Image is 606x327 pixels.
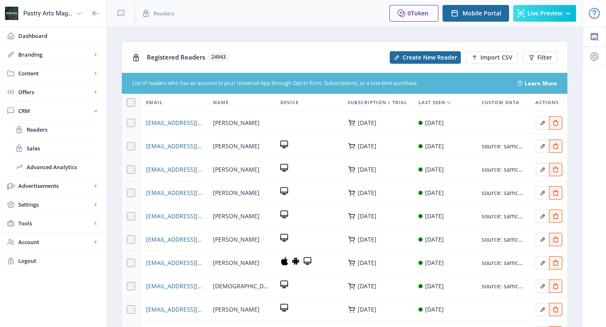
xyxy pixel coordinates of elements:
[213,118,260,128] span: [PERSON_NAME]
[18,50,92,59] span: Branding
[535,97,559,107] span: Actions
[425,188,444,198] div: [DATE]
[390,51,461,64] button: Create New Reader
[358,306,376,313] div: [DATE]
[213,141,260,151] span: [PERSON_NAME]
[18,107,92,115] span: CRM
[466,51,518,64] button: Import CSV
[358,143,376,150] div: [DATE]
[146,188,203,198] a: [EMAIL_ADDRESS][DOMAIN_NAME]
[536,281,549,289] a: Edit page
[549,188,562,196] a: Edit page
[153,9,174,17] span: Readers
[358,166,376,173] div: [DATE]
[132,80,507,87] div: List of readers who has an account in your Universal App through Opt-in form, Subscriptions, or a...
[18,238,92,246] span: Account
[18,257,100,265] span: Logout
[482,235,523,245] div: source: samcart-purchase
[146,211,203,221] a: [EMAIL_ADDRESS][DOMAIN_NAME]
[8,139,98,157] a: Sales
[536,165,549,172] a: Edit page
[27,125,98,134] span: Readers
[27,144,98,152] span: Sales
[146,305,203,315] span: [EMAIL_ADDRESS][DOMAIN_NAME]
[536,258,549,266] a: Edit page
[18,32,100,40] span: Dashboard
[549,165,562,172] a: Edit page
[5,7,18,20] img: properties.app_icon.png
[18,219,92,227] span: Tools
[358,120,376,126] div: [DATE]
[358,283,376,290] div: [DATE]
[348,97,407,107] span: Subscription / Trial
[389,5,438,22] button: 0Token
[549,305,562,312] a: Edit page
[213,188,260,198] span: [PERSON_NAME]
[208,53,229,61] span: 24943
[425,258,444,268] div: [DATE]
[146,281,203,291] a: [EMAIL_ADDRESS][DOMAIN_NAME]
[425,118,444,128] div: [DATE]
[482,188,523,198] div: source: samcart-purchase
[513,5,576,22] button: Live Preview
[18,69,92,77] span: Content
[23,4,72,22] div: Pastry Arts Magazine
[146,235,203,245] a: [EMAIL_ADDRESS][DOMAIN_NAME]
[146,165,203,175] a: [EMAIL_ADDRESS][DOMAIN_NAME]
[480,54,512,61] span: Import CSV
[536,141,549,149] a: Edit page
[549,258,562,266] a: Edit page
[213,211,260,221] span: [PERSON_NAME]
[213,281,270,291] span: [DEMOGRAPHIC_DATA]
[425,211,444,221] div: [DATE]
[358,260,376,266] div: [DATE]
[524,79,557,87] a: Learn More
[280,97,299,107] span: Device
[411,9,428,17] span: Token
[482,211,523,221] div: source: samcart-purchase
[358,236,376,243] div: [DATE]
[27,163,98,171] span: Advanced Analytics
[18,182,92,190] span: Advertisements
[482,141,523,151] div: source: samcart-purchase
[536,211,549,219] a: Edit page
[146,118,203,128] a: [EMAIL_ADDRESS][DOMAIN_NAME]
[482,281,523,291] div: source: samcart-purchase
[146,97,163,107] span: Email
[8,120,98,139] a: Readers
[536,235,549,242] a: Edit page
[537,54,552,61] span: Filter
[463,10,501,17] span: Mobile Portal
[425,281,444,291] div: [DATE]
[425,305,444,315] div: [DATE]
[425,165,444,175] div: [DATE]
[549,141,562,149] a: Edit page
[147,53,205,61] span: Registered Readers
[403,54,457,61] span: Create New Reader
[146,258,203,268] a: [EMAIL_ADDRESS][DOMAIN_NAME]
[213,97,229,107] span: Name
[213,165,260,175] span: [PERSON_NAME]
[418,97,445,107] span: Last Seen
[523,51,557,64] button: Filter
[536,305,549,312] a: Edit page
[146,141,203,151] a: [EMAIL_ADDRESS][DOMAIN_NAME]
[213,258,260,268] span: [PERSON_NAME]
[425,235,444,245] div: [DATE]
[385,51,461,64] a: New page
[482,97,519,107] span: Custom Data
[549,281,562,289] a: Edit page
[443,5,509,22] button: Mobile Portal
[461,51,518,64] a: New page
[482,165,523,175] div: source: samcart-purchase
[549,211,562,219] a: Edit page
[18,200,92,209] span: Settings
[358,213,376,220] div: [DATE]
